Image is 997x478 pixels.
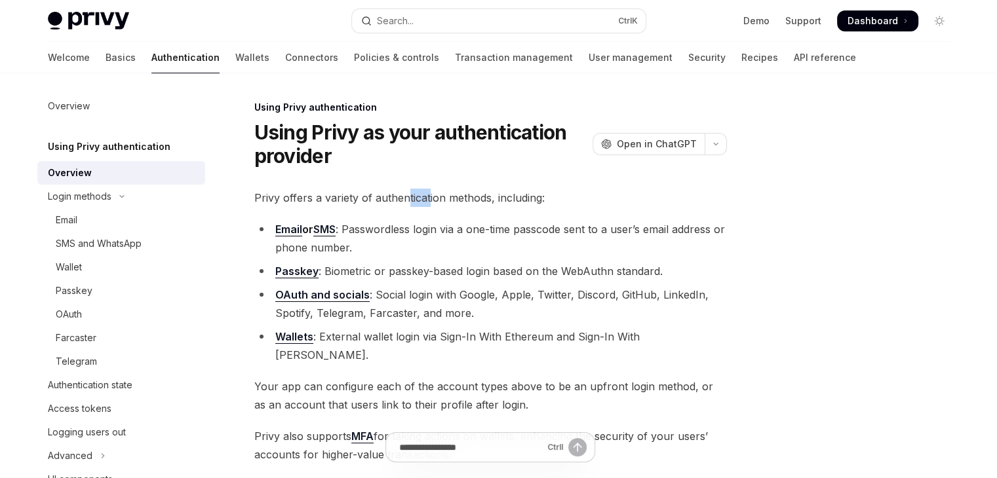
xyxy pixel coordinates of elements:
[56,259,82,275] div: Wallet
[56,236,142,251] div: SMS and WhatsApp
[37,303,205,326] a: OAuth
[275,223,336,236] strong: or
[37,185,205,208] button: Toggle Login methods section
[48,189,111,204] div: Login methods
[254,101,727,114] div: Using Privy authentication
[37,161,205,185] a: Overview
[37,279,205,303] a: Passkey
[48,165,92,181] div: Overview
[37,444,205,468] button: Toggle Advanced section
[455,42,573,73] a: Transaction management
[617,138,697,151] span: Open in ChatGPT
[254,262,727,280] li: : Biometric or passkey-based login based on the WebAuthn standard.
[151,42,220,73] a: Authentication
[688,42,726,73] a: Security
[254,427,727,464] span: Privy also supports for taking actions on wallets, enhancing the security of your users’ accounts...
[56,330,96,346] div: Farcaster
[837,10,918,31] a: Dashboard
[37,208,205,232] a: Email
[37,397,205,420] a: Access tokens
[929,10,950,31] button: Toggle dark mode
[48,12,129,30] img: light logo
[48,98,90,114] div: Overview
[48,139,170,155] h5: Using Privy authentication
[785,14,821,28] a: Support
[743,14,770,28] a: Demo
[593,133,705,155] button: Open in ChatGPT
[37,94,205,118] a: Overview
[37,350,205,373] a: Telegram
[254,285,727,322] li: : Social login with Google, Apple, Twitter, Discord, GitHub, LinkedIn, Spotify, Telegram, Farcast...
[354,42,439,73] a: Policies & controls
[254,377,727,414] span: Your app can configure each of the account types above to be an upfront login method, or as an ac...
[37,326,205,350] a: Farcaster
[275,288,370,302] a: OAuth and socials
[399,433,542,462] input: Ask a question...
[275,330,313,344] a: Wallets
[848,14,898,28] span: Dashboard
[352,9,646,33] button: Open search
[794,42,856,73] a: API reference
[275,265,319,278] a: Passkey
[377,13,414,29] div: Search...
[37,255,205,279] a: Wallet
[56,354,97,369] div: Telegram
[48,448,92,464] div: Advanced
[56,306,82,322] div: OAuth
[589,42,673,73] a: User management
[37,373,205,397] a: Authentication state
[37,232,205,255] a: SMS and WhatsApp
[741,42,778,73] a: Recipes
[254,327,727,364] li: : External wallet login via Sign-In With Ethereum and Sign-In With [PERSON_NAME].
[48,424,126,440] div: Logging users out
[254,189,727,207] span: Privy offers a variety of authentication methods, including:
[235,42,269,73] a: Wallets
[254,220,727,257] li: : Passwordless login via a one-time passcode sent to a user’s email address or phone number.
[254,120,587,168] h1: Using Privy as your authentication provider
[285,42,338,73] a: Connectors
[275,223,302,236] a: Email
[568,438,587,456] button: Send message
[37,420,205,444] a: Logging users out
[313,223,336,236] a: SMS
[48,42,90,73] a: Welcome
[56,283,92,299] div: Passkey
[48,377,132,393] div: Authentication state
[618,16,638,26] span: Ctrl K
[56,212,77,228] div: Email
[48,401,111,416] div: Access tokens
[106,42,136,73] a: Basics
